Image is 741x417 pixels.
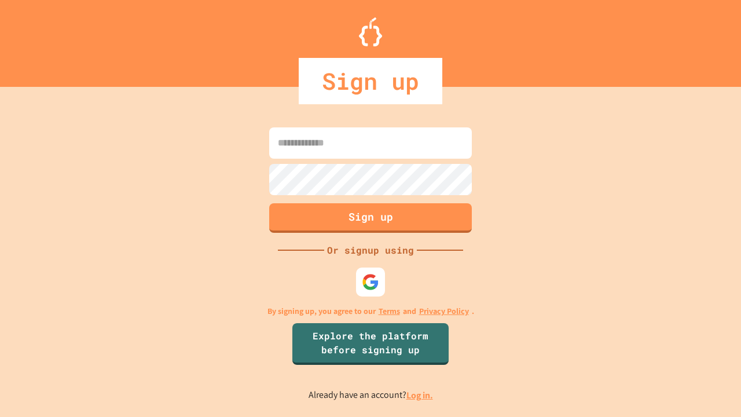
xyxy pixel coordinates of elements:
[406,389,433,401] a: Log in.
[309,388,433,403] p: Already have an account?
[267,305,474,317] p: By signing up, you agree to our and .
[419,305,469,317] a: Privacy Policy
[379,305,400,317] a: Terms
[299,58,442,104] div: Sign up
[292,323,449,365] a: Explore the platform before signing up
[269,203,472,233] button: Sign up
[324,243,417,257] div: Or signup using
[362,273,379,291] img: google-icon.svg
[645,320,729,370] iframe: chat widget
[359,17,382,46] img: Logo.svg
[692,371,729,405] iframe: chat widget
